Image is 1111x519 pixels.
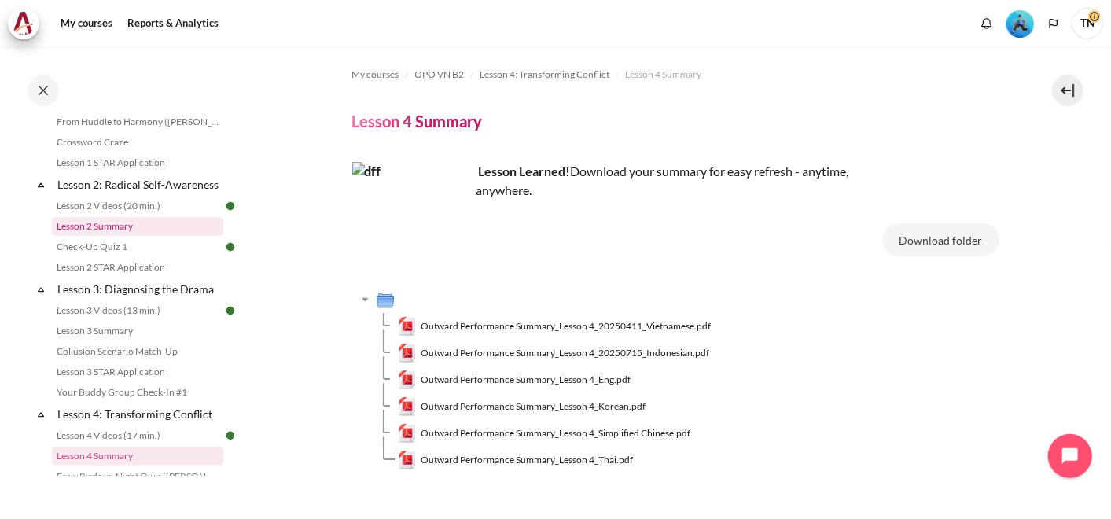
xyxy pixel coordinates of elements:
img: Outward Performance Summary_Lesson 4_20250715_Indonesian.pdf [398,344,417,363]
a: Lesson 1 STAR Application [52,153,223,172]
span: Outward Performance Summary_Lesson 4_Eng.pdf [421,373,631,387]
a: Reports & Analytics [122,8,224,39]
a: Lesson 2: Radical Self-Awareness [55,174,223,195]
span: Collapse [33,407,49,422]
img: Outward Performance Summary_Lesson 4_Thai.pdf [398,451,417,469]
a: Architeck Architeck [8,8,47,39]
img: Outward Performance Summary_Lesson 4_Eng.pdf [398,370,417,389]
p: Download your summary for easy refresh - anytime, anywhere. [352,162,903,200]
img: Done [223,429,237,443]
span: Lesson 4: Transforming Conflict [480,68,610,82]
a: Lesson 3 Videos (13 min.) [52,301,223,320]
a: Outward Performance Summary_Lesson 4_20250715_Indonesian.pdfOutward Performance Summary_Lesson 4_... [398,344,710,363]
a: Early Birds vs. Night Owls ([PERSON_NAME]'s Story) [52,467,223,486]
a: Outward Performance Summary_Lesson 4_Korean.pdfOutward Performance Summary_Lesson 4_Korean.pdf [398,397,646,416]
span: Outward Performance Summary_Lesson 4_20250411_Vietnamese.pdf [421,319,711,333]
a: Check-Up Quiz 1 [52,237,223,256]
a: Outward Performance Summary_Lesson 4_20250411_Vietnamese.pdfOutward Performance Summary_Lesson 4_... [398,317,712,336]
span: Outward Performance Summary_Lesson 4_Thai.pdf [421,453,633,467]
a: Lesson 4 Videos (17 min.) [52,426,223,445]
span: Outward Performance Summary_Lesson 4_20250715_Indonesian.pdf [421,346,709,360]
span: TN [1072,8,1103,39]
a: Lesson 2 STAR Application [52,258,223,277]
a: From Huddle to Harmony ([PERSON_NAME]'s Story) [52,112,223,131]
a: Your Buddy Group Check-In #1 [52,383,223,402]
span: Outward Performance Summary_Lesson 4_Korean.pdf [421,399,646,414]
a: Lesson 4: Transforming Conflict [480,65,610,84]
span: Collapse [33,282,49,297]
a: Lesson 4 Summary [626,65,702,84]
div: Level #3 [1006,9,1034,38]
a: OPO VN B2 [415,65,465,84]
span: Lesson 4 Summary [626,68,702,82]
img: Outward Performance Summary_Lesson 4_Korean.pdf [398,397,417,416]
div: Show notification window with no new notifications [975,12,999,35]
a: Collusion Scenario Match-Up [52,342,223,361]
span: Outward Performance Summary_Lesson 4_Simplified Chinese.pdf [421,426,690,440]
img: Done [223,199,237,213]
img: Done [223,304,237,318]
a: My courses [352,65,399,84]
a: Lesson 2 Summary [52,217,223,236]
img: Architeck [13,12,35,35]
a: Lesson 2 Videos (20 min.) [52,197,223,215]
span: My courses [352,68,399,82]
a: Outward Performance Summary_Lesson 4_Simplified Chinese.pdfOutward Performance Summary_Lesson 4_S... [398,424,691,443]
img: dff [352,162,470,280]
nav: Navigation bar [352,62,999,87]
button: Languages [1042,12,1065,35]
a: My courses [55,8,118,39]
img: Done [223,240,237,254]
a: Outward Performance Summary_Lesson 4_Eng.pdfOutward Performance Summary_Lesson 4_Eng.pdf [398,370,631,389]
a: Crossword Craze [52,133,223,152]
h4: Lesson 4 Summary [352,111,483,131]
a: Lesson 3 STAR Application [52,363,223,381]
strong: Lesson Learned! [479,164,571,179]
span: Collapse [33,177,49,193]
img: Outward Performance Summary_Lesson 4_20250411_Vietnamese.pdf [398,317,417,336]
img: Outward Performance Summary_Lesson 4_Simplified Chinese.pdf [398,424,417,443]
a: Level #3 [1000,9,1040,38]
a: Lesson 3: Diagnosing the Drama [55,278,223,300]
a: User menu [1072,8,1103,39]
a: Lesson 4 Summary [52,447,223,466]
img: Level #3 [1006,10,1034,38]
a: Lesson 3 Summary [52,322,223,340]
button: Download folder [883,223,999,256]
span: OPO VN B2 [415,68,465,82]
a: Lesson 4: Transforming Conflict [55,403,223,425]
a: Outward Performance Summary_Lesson 4_Thai.pdfOutward Performance Summary_Lesson 4_Thai.pdf [398,451,634,469]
